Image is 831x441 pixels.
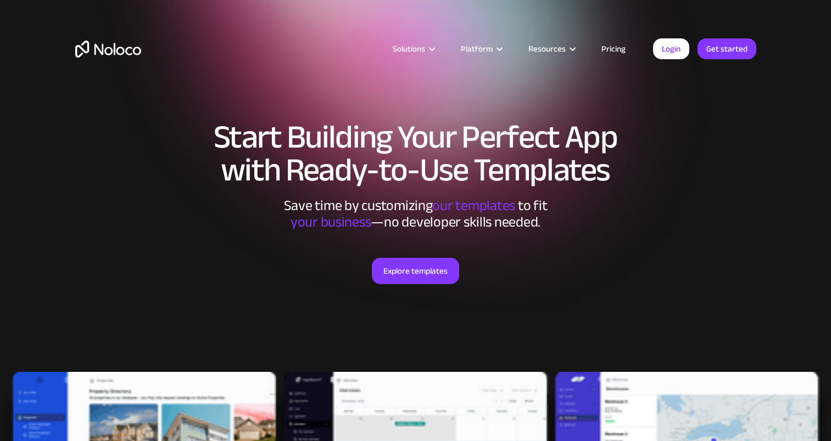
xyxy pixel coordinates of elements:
h1: Start Building Your Perfect App with Ready-to-Use Templates [75,121,756,186]
span: your business [291,208,371,235]
a: Login [653,38,689,59]
div: Platform [447,42,515,56]
div: Solutions [379,42,447,56]
div: Resources [515,42,588,56]
div: Platform [461,42,493,56]
a: Explore templates [372,258,459,284]
a: Get started [698,38,756,59]
div: Resources [528,42,566,56]
span: our templates [432,192,515,219]
div: Save time by customizing to fit ‍ —no developer skills needed. [251,197,581,230]
a: home [75,41,141,58]
div: Solutions [393,42,425,56]
a: Pricing [588,42,639,56]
